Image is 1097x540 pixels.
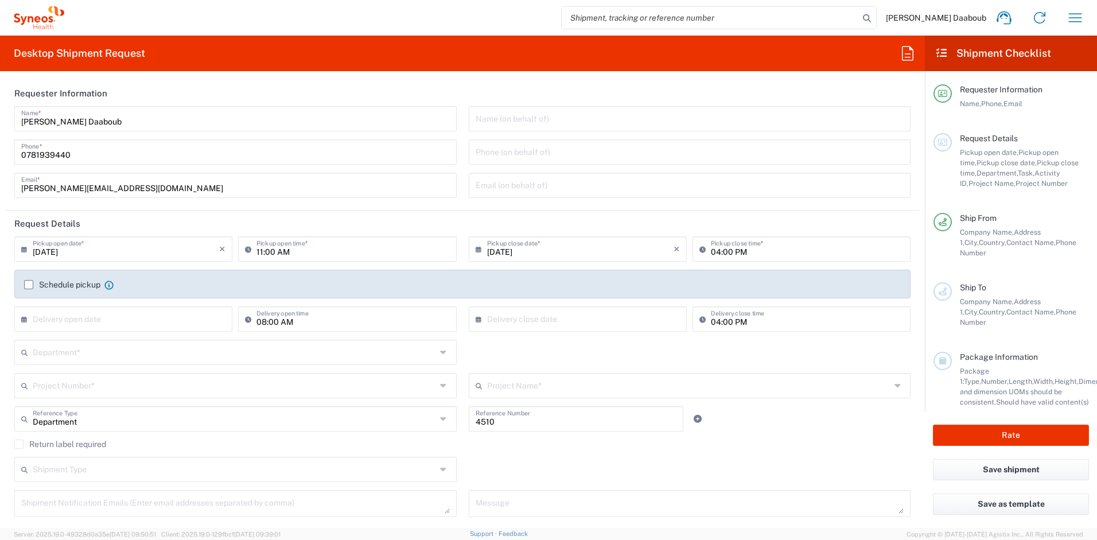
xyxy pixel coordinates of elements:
[979,238,1006,247] span: Country,
[14,440,106,449] label: Return label required
[886,13,986,23] span: [PERSON_NAME] Daaboub
[960,99,981,108] span: Name,
[14,88,107,99] h2: Requester Information
[933,425,1089,446] button: Rate
[960,297,1014,306] span: Company Name,
[960,367,989,386] span: Package 1:
[960,352,1038,362] span: Package Information
[981,99,1003,108] span: Phone,
[1055,377,1079,386] span: Height,
[674,240,680,258] i: ×
[562,7,859,29] input: Shipment, tracking or reference number
[977,169,1018,177] span: Department,
[1006,238,1056,247] span: Contact Name,
[935,46,1051,60] h2: Shipment Checklist
[933,459,1089,480] button: Save shipment
[977,158,1037,167] span: Pickup close date,
[1009,377,1033,386] span: Length,
[1033,377,1055,386] span: Width,
[968,179,1016,188] span: Project Name,
[110,531,156,538] span: [DATE] 09:50:51
[981,377,1009,386] span: Number,
[219,240,225,258] i: ×
[499,530,528,537] a: Feedback
[470,530,499,537] a: Support
[1003,99,1022,108] span: Email
[933,494,1089,515] button: Save as template
[14,218,80,230] h2: Request Details
[960,283,986,292] span: Ship To
[1016,179,1068,188] span: Project Number
[1018,169,1034,177] span: Task,
[960,134,1018,143] span: Request Details
[964,238,979,247] span: City,
[960,85,1042,94] span: Requester Information
[14,531,156,538] span: Server: 2025.19.0-49328d0a35e
[960,213,997,223] span: Ship From
[1006,308,1056,316] span: Contact Name,
[964,308,979,316] span: City,
[690,411,706,427] a: Add Reference
[161,531,281,538] span: Client: 2025.19.0-129fbcf
[907,529,1083,539] span: Copyright © [DATE]-[DATE] Agistix Inc., All Rights Reserved
[964,377,981,386] span: Type,
[234,531,281,538] span: [DATE] 09:39:01
[979,308,1006,316] span: Country,
[960,148,1018,157] span: Pickup open date,
[24,280,100,289] label: Schedule pickup
[960,228,1014,236] span: Company Name,
[996,398,1089,406] span: Should have valid content(s)
[14,46,145,60] h2: Desktop Shipment Request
